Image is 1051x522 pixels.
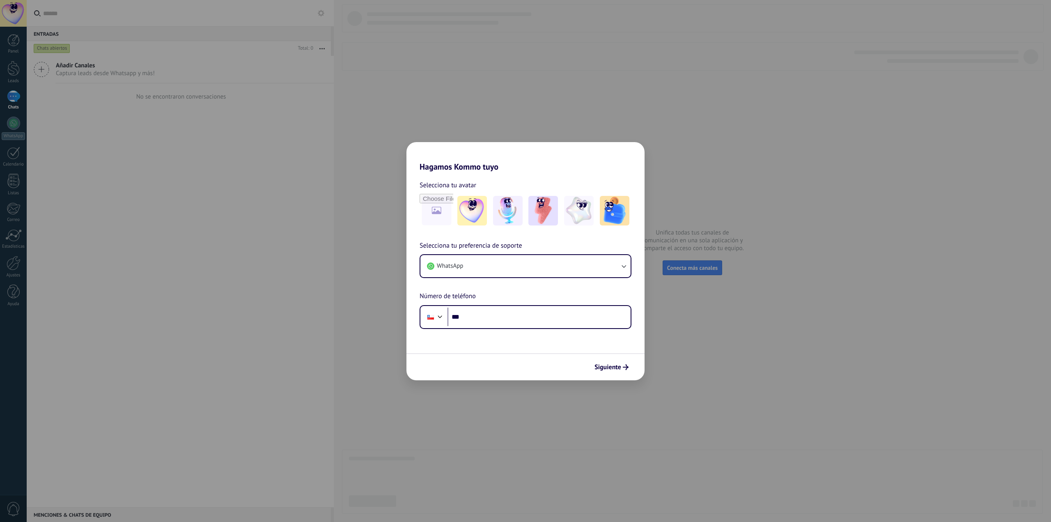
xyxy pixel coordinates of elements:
[437,262,463,270] span: WhatsApp
[528,196,558,225] img: -3.jpeg
[420,255,631,277] button: WhatsApp
[591,360,632,374] button: Siguiente
[420,180,476,191] span: Selecciona tu avatar
[457,196,487,225] img: -1.jpeg
[493,196,523,225] img: -2.jpeg
[420,291,476,302] span: Número de teléfono
[564,196,594,225] img: -4.jpeg
[406,142,645,172] h2: Hagamos Kommo tuyo
[600,196,629,225] img: -5.jpeg
[420,241,522,251] span: Selecciona tu preferencia de soporte
[594,364,621,370] span: Siguiente
[423,308,438,326] div: Chile: + 56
